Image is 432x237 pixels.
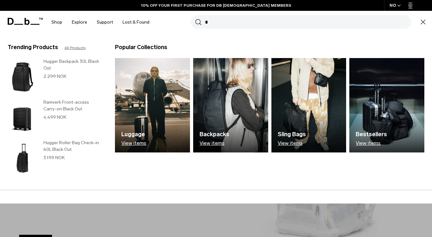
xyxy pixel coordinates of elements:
a: Ramverk Front-access Carry-on Black Out Ramverk Front-access Carry-on Black Out 4.499 NOK [8,99,102,137]
img: Db [271,58,346,152]
p: View items [200,140,229,146]
a: Support [97,11,113,33]
span: 3.199 NOK [43,155,65,160]
a: All Products [64,45,86,51]
img: Db [349,58,424,152]
a: Shop [51,11,62,33]
a: Lost & Found [123,11,149,33]
a: Db Backpacks View items [193,58,268,152]
img: Db [115,58,190,152]
a: Db Luggage View items [115,58,190,152]
h3: Hugger Backpack 30L Black Out [43,58,102,71]
h3: Luggage [121,130,146,139]
img: Ramverk Front-access Carry-on Black Out [8,99,37,137]
h3: Bestsellers [356,130,387,139]
a: Db Bestsellers View items [349,58,424,152]
h3: Sling Bags [278,130,306,139]
a: Hugger Backpack 30L Black Out Hugger Backpack 30L Black Out 2.299 NOK [8,58,102,96]
h3: Trending Products [8,43,58,52]
p: View items [278,140,306,146]
span: 4.499 NOK [43,115,66,120]
img: Hugger Roller Bag Check-in 60L Black Out [8,139,37,177]
p: View items [356,140,387,146]
h3: Backpacks [200,130,229,139]
a: Db Sling Bags View items [271,58,346,152]
a: Hugger Roller Bag Check-in 60L Black Out Hugger Roller Bag Check-in 60L Black Out 3.199 NOK [8,139,102,177]
h3: Ramverk Front-access Carry-on Black Out [43,99,102,112]
a: Explore [72,11,87,33]
nav: Main Navigation [47,11,154,33]
h3: Popular Collections [115,43,167,52]
h3: Hugger Roller Bag Check-in 60L Black Out [43,139,102,153]
img: Db [193,58,268,152]
span: 2.299 NOK [43,74,66,79]
a: 10% OFF YOUR FIRST PURCHASE FOR DB [DEMOGRAPHIC_DATA] MEMBERS [141,3,291,8]
p: View items [121,140,146,146]
img: Hugger Backpack 30L Black Out [8,58,37,96]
